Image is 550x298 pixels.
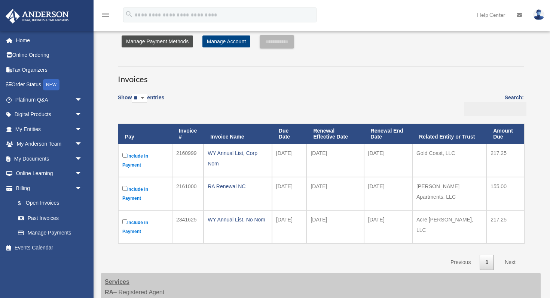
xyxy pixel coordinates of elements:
span: arrow_drop_down [75,151,90,167]
a: My Anderson Teamarrow_drop_down [5,137,94,152]
a: menu [101,13,110,19]
div: RA Renewal NC [208,181,268,192]
a: 1 [480,255,494,270]
a: Past Invoices [10,211,90,226]
span: $ [22,199,26,208]
td: [DATE] [306,144,364,177]
h3: Invoices [118,66,524,85]
i: menu [101,10,110,19]
td: [DATE] [272,177,307,210]
th: Renewal End Date: activate to sort column ascending [364,124,412,144]
select: Showentries [132,94,147,103]
a: Order StatusNEW [5,77,94,93]
td: [DATE] [272,144,307,177]
div: WY Annual List, No Nom [208,214,268,225]
td: [DATE] [306,210,364,243]
label: Include in Payment [122,184,168,203]
input: Search: [464,102,526,116]
td: [DATE] [364,144,412,177]
a: Billingarrow_drop_down [5,181,90,196]
label: Search: [461,93,524,116]
input: Include in Payment [122,186,127,191]
label: Include in Payment [122,218,168,236]
a: Manage Account [202,35,250,47]
a: My Entitiesarrow_drop_down [5,122,94,137]
a: Digital Productsarrow_drop_down [5,107,94,122]
td: [DATE] [272,210,307,243]
span: arrow_drop_down [75,92,90,108]
a: Platinum Q&Aarrow_drop_down [5,92,94,107]
th: Amount Due: activate to sort column ascending [486,124,524,144]
a: Events Calendar [5,240,94,255]
td: 155.00 [486,177,524,210]
strong: Services [105,279,129,285]
td: 2341625 [172,210,204,243]
a: Manage Payments [10,226,90,240]
td: [DATE] [364,177,412,210]
td: [DATE] [306,177,364,210]
th: Due Date: activate to sort column ascending [272,124,307,144]
span: arrow_drop_down [75,166,90,181]
th: Renewal Effective Date: activate to sort column ascending [306,124,364,144]
td: 217.25 [486,210,524,243]
input: Include in Payment [122,153,127,158]
a: Online Ordering [5,48,94,63]
td: 217.25 [486,144,524,177]
td: 2161000 [172,177,204,210]
img: Anderson Advisors Platinum Portal [3,9,71,24]
td: [PERSON_NAME] Apartments, LLC [412,177,486,210]
th: Pay: activate to sort column descending [118,124,172,144]
a: Manage Payment Methods [122,35,193,47]
div: WY Annual List, Corp Nom [208,148,268,169]
td: 2160999 [172,144,204,177]
th: Invoice #: activate to sort column ascending [172,124,204,144]
span: arrow_drop_down [75,107,90,122]
strong: RA [105,289,113,295]
td: [DATE] [364,210,412,243]
div: NEW [43,79,59,90]
a: $Open Invoices [10,196,86,211]
td: Gold Coast, LLC [412,144,486,177]
a: My Documentsarrow_drop_down [5,151,94,166]
td: Acre [PERSON_NAME], LLC [412,210,486,243]
span: arrow_drop_down [75,181,90,196]
img: User Pic [533,9,544,20]
th: Invoice Name: activate to sort column ascending [204,124,272,144]
a: Next [499,255,521,270]
a: Tax Organizers [5,62,94,77]
i: search [125,10,133,18]
a: Online Learningarrow_drop_down [5,166,94,181]
label: Include in Payment [122,151,168,170]
a: Previous [445,255,476,270]
span: arrow_drop_down [75,122,90,137]
a: Home [5,33,94,48]
span: arrow_drop_down [75,137,90,152]
label: Show entries [118,93,164,110]
input: Include in Payment [122,219,127,224]
th: Related Entity or Trust: activate to sort column ascending [412,124,486,144]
